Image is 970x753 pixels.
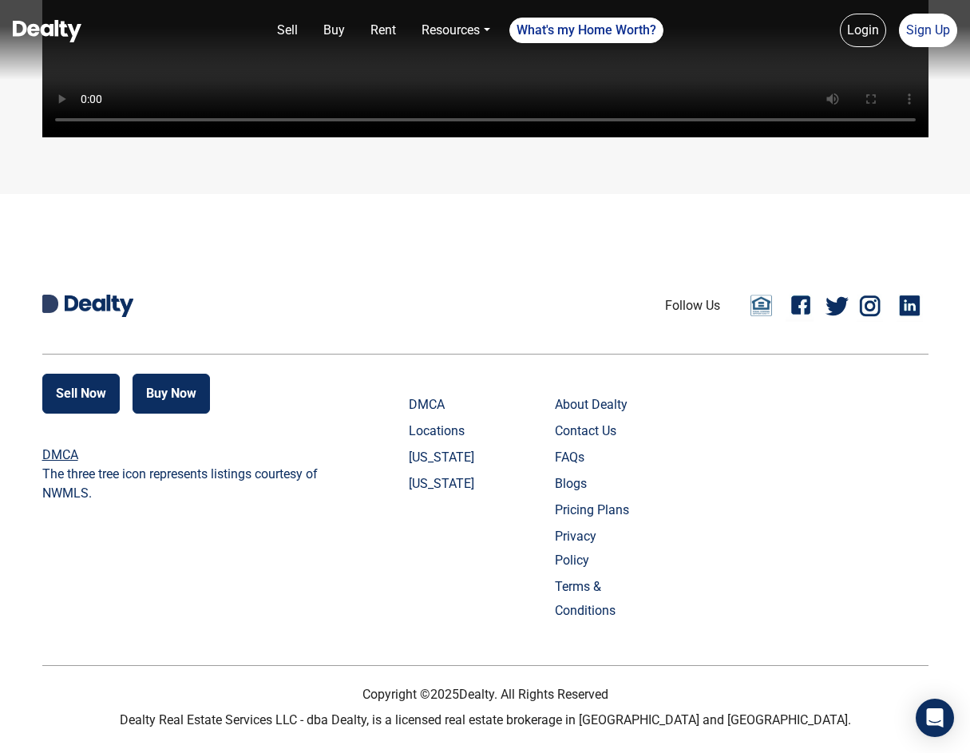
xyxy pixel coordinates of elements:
[133,374,210,414] button: Buy Now
[13,20,81,42] img: Dealty - Buy, Sell & Rent Homes
[555,472,634,496] a: Blogs
[555,498,634,522] a: Pricing Plans
[899,14,957,47] a: Sign Up
[409,393,488,417] a: DMCA
[42,295,58,312] img: Dealty D
[364,14,402,46] a: Rent
[409,446,488,470] a: [US_STATE]
[746,294,778,318] a: Email
[555,446,634,470] a: FAQs
[840,14,886,47] a: Login
[42,374,120,414] button: Sell Now
[317,14,351,46] a: Buy
[857,290,889,322] a: Instagram
[409,419,488,443] a: Locations
[665,296,720,315] li: Follow Us
[555,575,634,623] a: Terms & Conditions
[42,685,928,704] p: Copyright © 2025 Dealty. All Rights Reserved
[42,711,928,730] p: Dealty Real Estate Services LLC - dba Dealty, is a licensed real estate brokerage in [GEOGRAPHIC_...
[415,14,496,46] a: Resources
[555,393,634,417] a: About Dealty
[555,419,634,443] a: Contact Us
[786,290,818,322] a: Facebook
[65,295,133,317] img: Dealty
[555,525,634,573] a: Privacy Policy
[8,705,56,753] iframe: BigID CMP Widget
[916,699,954,737] div: Open Intercom Messenger
[897,290,928,322] a: Linkedin
[42,447,78,462] a: DMCA
[271,14,304,46] a: Sell
[409,472,488,496] a: [US_STATE]
[825,290,849,322] a: Twitter
[42,465,327,503] p: The three tree icon represents listings courtesy of NWMLS.
[509,18,663,43] a: What's my Home Worth?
